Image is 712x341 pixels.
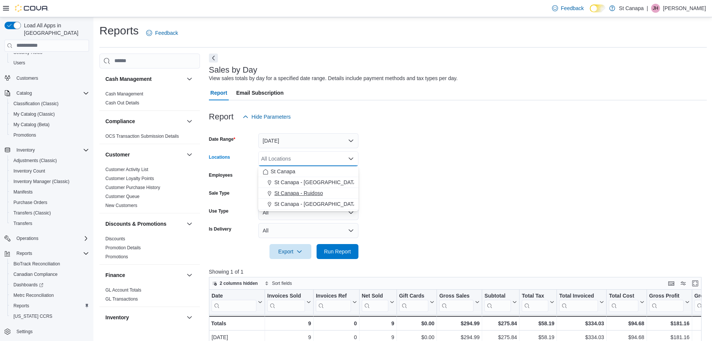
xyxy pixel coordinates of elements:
button: St Canapa [258,166,358,177]
button: Gift Cards [399,292,434,311]
button: Keyboard shortcuts [667,279,676,288]
div: Finance [99,286,200,307]
span: Users [10,58,89,67]
div: 9 [361,319,394,328]
span: Inventory Manager (Classic) [13,179,70,185]
div: Choose from the following options [258,166,358,210]
a: Customer Queue [105,194,139,199]
label: Use Type [209,208,228,214]
span: Settings [13,327,89,336]
a: My Catalog (Classic) [10,110,58,119]
button: Net Sold [361,292,394,311]
p: [PERSON_NAME] [663,4,706,13]
div: Total Invoiced [559,292,598,299]
div: Cash Management [99,89,200,110]
span: Run Report [324,248,351,255]
a: Transfers [10,219,35,228]
span: Promotion Details [105,245,141,251]
span: Promotions [105,254,128,260]
button: Purchase Orders [7,197,92,208]
button: All [258,223,358,238]
button: 2 columns hidden [209,279,261,288]
span: Adjustments (Classic) [13,158,57,164]
button: Finance [105,271,184,279]
a: Promotions [105,254,128,259]
button: Total Tax [522,292,554,311]
h3: Cash Management [105,75,152,83]
a: Metrc Reconciliation [10,291,57,300]
span: Customer Loyalty Points [105,176,154,182]
a: Canadian Compliance [10,270,61,279]
button: Classification (Classic) [7,98,92,109]
span: Metrc Reconciliation [10,291,89,300]
button: Customer [185,150,194,159]
div: 9 [267,319,311,328]
button: Transfers [7,218,92,229]
span: Purchase Orders [13,200,47,205]
span: St Canapa - [GEOGRAPHIC_DATA][PERSON_NAME] [274,200,401,208]
span: Export [274,244,307,259]
label: Sale Type [209,190,229,196]
p: | [647,4,648,13]
span: Transfers [13,220,32,226]
button: Transfers (Classic) [7,208,92,218]
span: New Customers [105,203,137,208]
span: Load All Apps in [GEOGRAPHIC_DATA] [21,22,89,37]
button: Inventory [185,313,194,322]
a: Classification (Classic) [10,99,62,108]
div: Total Invoiced [559,292,598,311]
span: Feedback [561,4,584,12]
a: GL Transactions [105,296,138,302]
span: Operations [16,235,38,241]
button: Reports [13,249,35,258]
span: Metrc Reconciliation [13,292,54,298]
h3: Finance [105,271,125,279]
a: Cash Management [105,91,143,97]
button: Invoices Ref [316,292,357,311]
div: $181.16 [649,319,690,328]
a: Reports [10,301,32,310]
button: Reports [1,248,92,259]
span: Transfers (Classic) [13,210,51,216]
button: St Canapa - [GEOGRAPHIC_DATA][PERSON_NAME] [258,199,358,210]
a: [US_STATE] CCRS [10,312,55,321]
a: Promotion Details [105,245,141,250]
a: Users [10,58,28,67]
span: My Catalog (Beta) [10,120,89,129]
span: Adjustments (Classic) [10,156,89,165]
button: Canadian Compliance [7,269,92,280]
a: Customer Activity List [105,167,148,172]
a: New Customers [105,203,137,208]
span: Cash Out Details [105,100,139,106]
span: Customer Queue [105,194,139,200]
h3: Sales by Day [209,66,258,74]
a: Adjustments (Classic) [10,156,60,165]
button: BioTrack Reconciliation [7,259,92,269]
span: Purchase Orders [10,198,89,207]
button: Operations [13,234,41,243]
button: Invoices Sold [267,292,311,311]
span: Dashboards [13,282,43,288]
div: Invoices Ref [316,292,351,299]
a: Feedback [549,1,587,16]
label: Is Delivery [209,226,231,232]
span: Cash Management [105,91,143,97]
a: Discounts [105,236,125,241]
span: Operations [13,234,89,243]
span: My Catalog (Classic) [10,110,89,119]
button: [US_STATE] CCRS [7,311,92,322]
div: Gift Card Sales [399,292,428,311]
button: Date [212,292,262,311]
span: Inventory Manager (Classic) [10,177,89,186]
button: Sort fields [262,279,295,288]
div: 0 [316,319,357,328]
input: Dark Mode [590,4,605,12]
span: Users [13,60,25,66]
a: Customer Purchase History [105,185,160,190]
span: St Canapa - Ruidoso [274,189,323,197]
div: Gross Profit [649,292,684,311]
button: Discounts & Promotions [185,219,194,228]
span: BioTrack Reconciliation [10,259,89,268]
div: Total Tax [522,292,548,299]
a: My Catalog (Beta) [10,120,53,129]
